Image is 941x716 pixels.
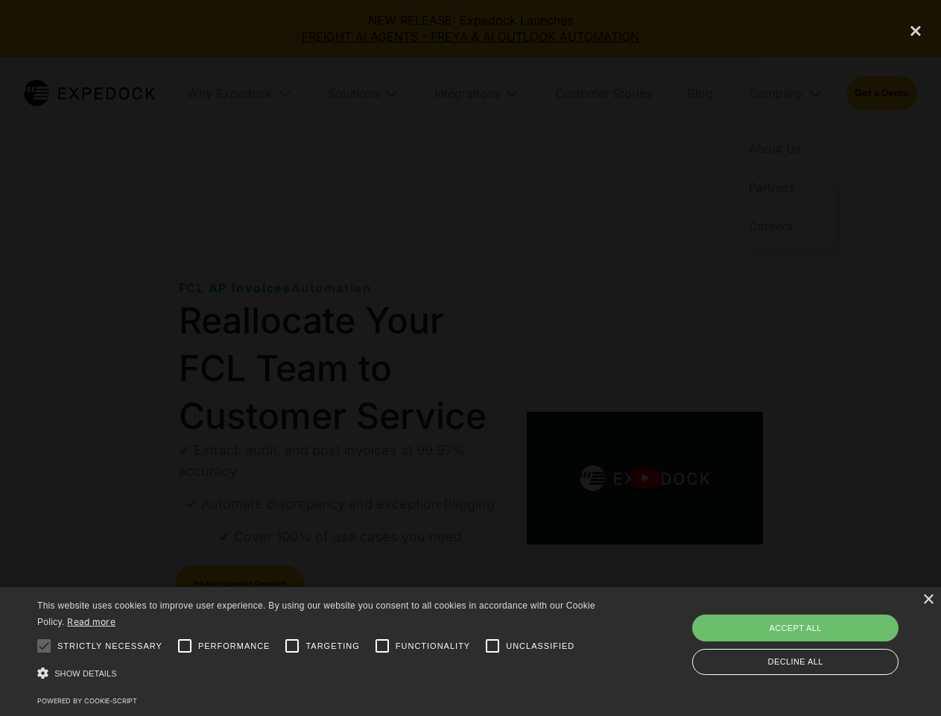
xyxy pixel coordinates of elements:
[37,600,595,628] span: This website uses cookies to improve user experience. By using our website you consent to all coo...
[693,555,941,716] iframe: Chat Widget
[890,14,941,47] div: close lightbox
[67,616,115,627] a: Read more
[57,640,162,653] span: Strictly necessary
[198,640,270,653] span: Performance
[37,697,137,705] a: Powered by cookie-script
[305,640,359,653] span: Targeting
[54,669,117,678] span: Show details
[506,640,574,653] span: Unclassified
[396,640,470,653] span: Functionality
